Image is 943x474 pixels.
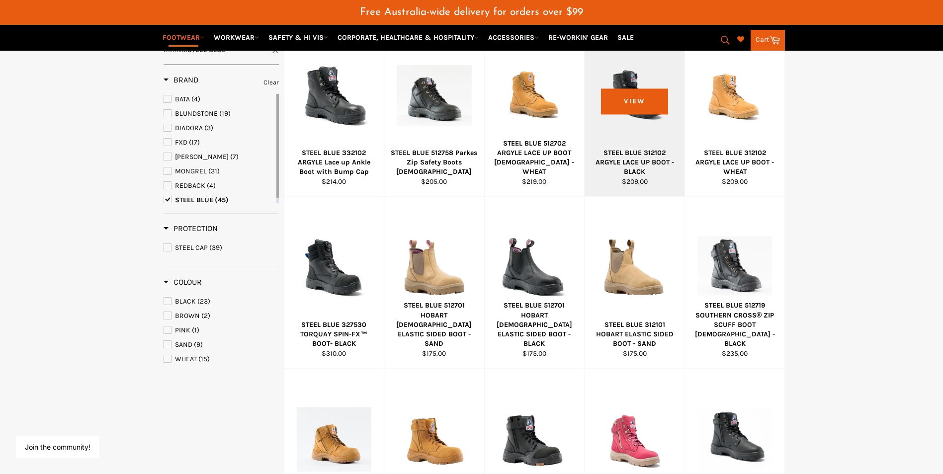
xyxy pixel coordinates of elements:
[164,354,279,365] a: WHEAT
[215,196,229,204] span: (45)
[207,181,216,190] span: (4)
[164,75,199,84] span: Brand
[164,325,279,336] a: PINK
[164,339,279,350] a: SAND
[584,197,685,369] a: STEEL BLUE 312101 HOBART ELASTIC SIDED BOOT - SANDSTEEL BLUE 312101 HOBART ELASTIC SIDED BOOT - S...
[164,277,202,287] h3: Colour
[209,243,222,252] span: (39)
[591,148,679,177] div: STEEL BLUE 312102 ARGYLE LACE UP BOOT - BLACK
[164,108,274,119] a: BLUNDSTONE
[164,166,274,177] a: MONGREL
[691,301,778,348] div: STEEL BLUE 512719 SOUTHERN CROSS® ZIP SCUFF BOOT [DEMOGRAPHIC_DATA] - BLACK
[198,355,210,363] span: (15)
[201,312,210,320] span: (2)
[685,197,785,369] a: STEEL BLUE 512719 SOUTHERN CROSS® ZIP SCUFF BOOT LADIES - BLACKSTEEL BLUE 512719 SOUTHERN CROSS® ...
[164,311,279,321] a: BROWN
[334,29,483,46] a: CORPORATE, HEALTHCARE & HOSPITALITY
[175,196,213,204] span: STEEL BLUE
[175,340,192,349] span: SAND
[194,340,203,349] span: (9)
[164,242,279,253] a: STEEL CAP
[164,94,274,105] a: BATA
[164,195,274,206] a: STEEL BLUE
[175,95,190,103] span: BATA
[175,138,187,147] span: FXD
[164,152,274,162] a: MACK
[284,197,384,369] a: STEEL BLUE 327530 TORQUAY SPIN-FX™ BOOT- BLACKSTEEL BLUE 327530 TORQUAY SPIN-FX™ BOOT- BLACK$310.00
[584,25,685,197] a: STEEL BLUE 312102 ARGYLE LACE UP BOOT - BLACKSTEEL BLUE 312102 ARGYLE LACE UP BOOT - BLACK$209.00...
[164,75,199,85] h3: Brand
[384,197,484,369] a: STEEL BLUE 512701 HOBART LADIES ELASTIC SIDED BOOT - SANDSTEEL BLUE 512701 HOBART [DEMOGRAPHIC_DA...
[219,109,231,118] span: (19)
[197,297,210,306] span: (23)
[164,137,274,148] a: FXD
[491,301,578,348] div: STEEL BLUE 512701 HOBART [DEMOGRAPHIC_DATA] ELASTIC SIDED BOOT - BLACK
[391,148,478,177] div: STEEL BLUE 512758 Parkes Zip Safety Boots [DEMOGRAPHIC_DATA]
[175,167,207,175] span: MONGREL
[191,95,200,103] span: (4)
[175,312,200,320] span: BROWN
[264,29,332,46] a: SAFETY & HI VIS
[175,326,190,334] span: PINK
[544,29,612,46] a: RE-WORKIN' GEAR
[175,109,218,118] span: BLUNDSTONE
[189,138,200,147] span: (17)
[175,153,229,161] span: [PERSON_NAME]
[187,46,226,54] strong: STEEL BLUE
[691,148,778,177] div: STEEL BLUE 312102 ARGYLE LACE UP BOOT - WHEAT
[164,296,279,307] a: BLACK
[164,46,186,54] span: Brand
[484,197,585,369] a: STEEL BLUE 512701 HOBART LADIES ELASTIC SIDED BOOT - BLACKSTEEL BLUE 512701 HOBART [DEMOGRAPHIC_D...
[175,297,196,306] span: BLACK
[204,124,213,132] span: (3)
[391,301,478,348] div: STEEL BLUE 512701 HOBART [DEMOGRAPHIC_DATA] ELASTIC SIDED BOOT - SAND
[175,355,197,363] span: WHEAT
[360,7,583,17] span: Free Australia-wide delivery for orders over $99
[208,167,220,175] span: (31)
[484,25,585,197] a: STEEL BLUE 512702 ARGYLE LACE UP BOOT LADIES - WHEATSTEEL BLUE 512702 ARGYLE LACE UP BOOT [DEMOGR...
[164,46,226,54] span: :
[175,124,203,132] span: DIADORA
[164,224,218,233] span: Protection
[210,29,263,46] a: WORKWEAR
[230,153,239,161] span: (7)
[491,139,578,177] div: STEEL BLUE 512702 ARGYLE LACE UP BOOT [DEMOGRAPHIC_DATA] - WHEAT
[290,148,378,177] div: STEEL BLUE 332102 ARGYLE Lace up Ankle Boot with Bump Cap
[164,180,274,191] a: REDBACK
[159,29,208,46] a: FOOTWEAR
[175,243,208,252] span: STEEL CAP
[613,29,638,46] a: SALE
[284,25,384,197] a: STEEL BLUE 332102 ARGYLE Lace up Ankle Boot with Bump CapSTEEL BLUE 332102 ARGYLE Lace up Ankle B...
[484,29,543,46] a: ACCESSORIES
[175,181,205,190] span: REDBACK
[685,25,785,197] a: STEEL BLUE 312102 ARGYLE LACE UP BOOT - WHEATSTEEL BLUE 312102 ARGYLE LACE UP BOOT - WHEAT$209.00
[192,326,199,334] span: (1)
[25,443,90,451] button: Join the community!
[751,30,785,51] a: Cart
[263,77,279,88] a: Clear
[164,224,218,234] h3: Protection
[384,25,484,197] a: STEEL BLUE 512758 Parkes Zip Safety Boots LadiesSTEEL BLUE 512758 Parkes Zip Safety Boots [DEMOGR...
[591,320,679,349] div: STEEL BLUE 312101 HOBART ELASTIC SIDED BOOT - SAND
[290,320,378,349] div: STEEL BLUE 327530 TORQUAY SPIN-FX™ BOOT- BLACK
[164,123,274,134] a: DIADORA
